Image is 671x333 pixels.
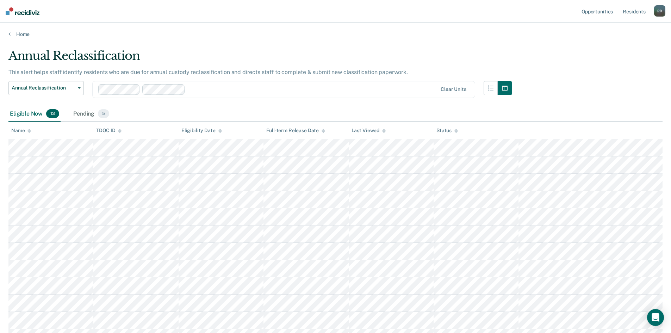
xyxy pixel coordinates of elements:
div: Open Intercom Messenger [647,309,664,326]
div: TDOC ID [96,128,122,134]
div: Last Viewed [352,128,386,134]
div: Clear units [441,86,466,92]
div: P R [654,5,665,17]
img: Recidiviz [6,7,39,15]
button: PR [654,5,665,17]
span: 5 [98,109,109,118]
div: Pending5 [72,106,111,122]
a: Home [8,31,663,37]
div: Annual Reclassification [8,49,512,69]
button: Annual Reclassification [8,81,84,95]
div: Eligibility Date [181,128,222,134]
div: Eligible Now13 [8,106,61,122]
div: Full-term Release Date [266,128,325,134]
p: This alert helps staff identify residents who are due for annual custody reclassification and dir... [8,69,408,75]
div: Status [436,128,458,134]
span: Annual Reclassification [12,85,75,91]
span: 13 [46,109,59,118]
div: Name [11,128,31,134]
